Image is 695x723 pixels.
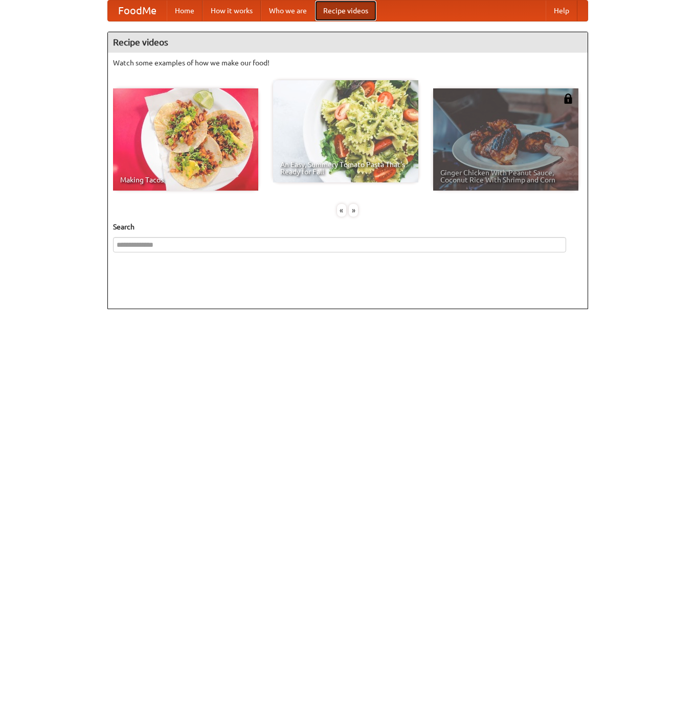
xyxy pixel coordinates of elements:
a: FoodMe [108,1,167,21]
a: Making Tacos [113,88,258,191]
a: Home [167,1,203,21]
h4: Recipe videos [108,32,588,53]
div: » [349,204,358,217]
a: How it works [203,1,261,21]
a: An Easy, Summery Tomato Pasta That's Ready for Fall [273,80,418,182]
span: Making Tacos [120,176,251,183]
span: An Easy, Summery Tomato Pasta That's Ready for Fall [280,161,411,175]
a: Recipe videos [315,1,376,21]
a: Who we are [261,1,315,21]
div: « [337,204,346,217]
img: 483408.png [563,94,573,104]
p: Watch some examples of how we make our food! [113,58,582,68]
h5: Search [113,222,582,232]
a: Help [546,1,577,21]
